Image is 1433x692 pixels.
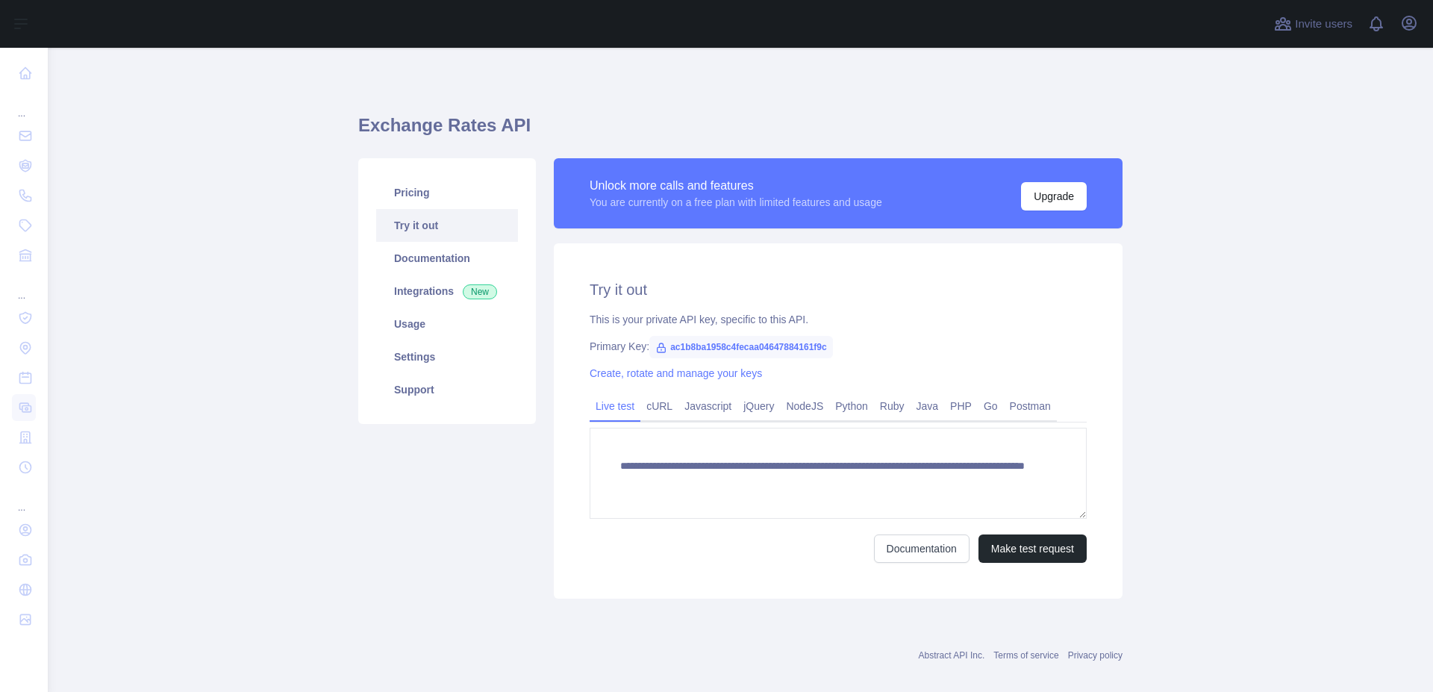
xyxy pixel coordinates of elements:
[1271,12,1355,36] button: Invite users
[1021,182,1087,211] button: Upgrade
[376,176,518,209] a: Pricing
[590,312,1087,327] div: This is your private API key, specific to this API.
[590,339,1087,354] div: Primary Key:
[590,177,882,195] div: Unlock more calls and features
[737,394,780,418] a: jQuery
[1295,16,1352,33] span: Invite users
[1068,650,1123,661] a: Privacy policy
[944,394,978,418] a: PHP
[12,90,36,119] div: ...
[463,284,497,299] span: New
[993,650,1058,661] a: Terms of service
[978,534,1087,563] button: Make test request
[376,209,518,242] a: Try it out
[590,195,882,210] div: You are currently on a free plan with limited features and usage
[649,336,833,358] span: ac1b8ba1958c4fecaa04647884161f9c
[358,113,1123,149] h1: Exchange Rates API
[678,394,737,418] a: Javascript
[911,394,945,418] a: Java
[590,394,640,418] a: Live test
[780,394,829,418] a: NodeJS
[376,275,518,308] a: Integrations New
[1004,394,1057,418] a: Postman
[874,394,911,418] a: Ruby
[640,394,678,418] a: cURL
[376,308,518,340] a: Usage
[376,340,518,373] a: Settings
[829,394,874,418] a: Python
[376,242,518,275] a: Documentation
[376,373,518,406] a: Support
[590,367,762,379] a: Create, rotate and manage your keys
[919,650,985,661] a: Abstract API Inc.
[590,279,1087,300] h2: Try it out
[12,272,36,302] div: ...
[12,484,36,514] div: ...
[874,534,970,563] a: Documentation
[978,394,1004,418] a: Go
